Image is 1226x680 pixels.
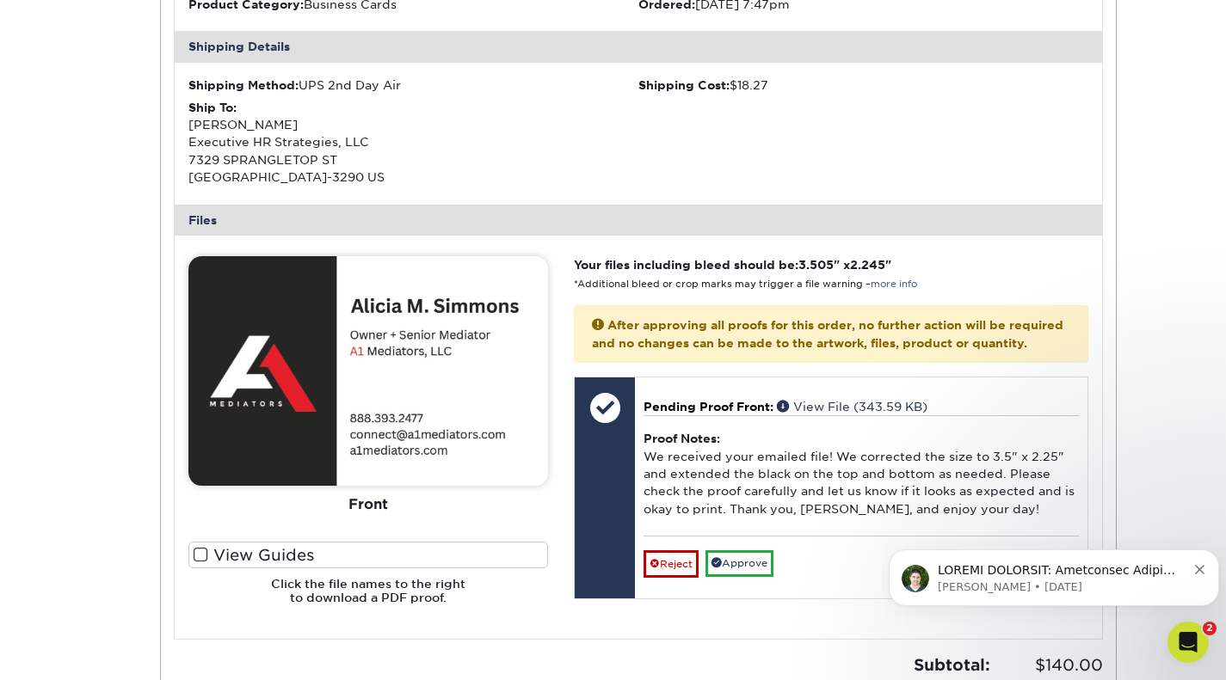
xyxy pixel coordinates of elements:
[188,77,638,94] div: UPS 2nd Day Air
[188,542,548,568] label: View Guides
[4,628,146,674] iframe: Google Customer Reviews
[1167,622,1209,663] iframe: Intercom live chat
[592,318,1063,349] strong: After approving all proofs for this order, no further action will be required and no changes can ...
[574,258,891,272] strong: Your files including bleed should be: " x "
[175,31,1102,62] div: Shipping Details
[188,78,299,92] strong: Shipping Method:
[644,432,720,445] strong: Proof Notes:
[574,279,917,290] small: *Additional bleed or crop marks may trigger a file warning –
[638,78,730,92] strong: Shipping Cost:
[914,655,990,674] strong: Subtotal:
[882,513,1226,634] iframe: Intercom notifications message
[1203,622,1217,635] span: 2
[638,77,1088,94] div: $18.27
[188,487,548,524] div: Front
[644,550,699,578] a: Reject
[644,400,773,414] span: Pending Proof Front:
[850,258,885,272] span: 2.245
[175,205,1102,236] div: Files
[188,577,548,619] h6: Click the file names to the right to download a PDF proof.
[777,400,927,414] a: View File (343.59 KB)
[798,258,834,272] span: 3.505
[871,279,917,290] a: more info
[188,101,237,114] strong: Ship To:
[188,99,638,187] div: [PERSON_NAME] Executive HR Strategies, LLC 7329 SPRANGLETOP ST [GEOGRAPHIC_DATA]-3290 US
[644,415,1078,535] div: We received your emailed file! We corrected the size to 3.5" x 2.25" and extended the black on th...
[705,550,773,577] a: Approve
[995,653,1103,677] span: $140.00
